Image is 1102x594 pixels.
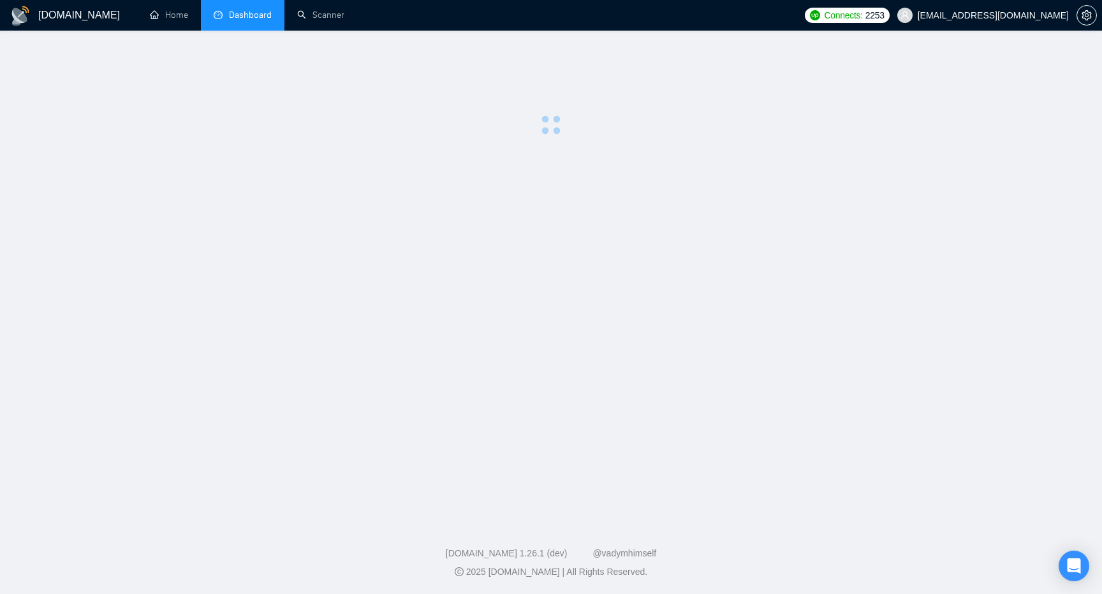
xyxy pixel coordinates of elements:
a: searchScanner [297,10,344,20]
button: setting [1076,5,1097,25]
span: setting [1077,10,1096,20]
img: logo [10,6,31,26]
div: 2025 [DOMAIN_NAME] | All Rights Reserved. [10,565,1092,579]
a: setting [1076,10,1097,20]
div: Open Intercom Messenger [1059,551,1089,581]
span: Dashboard [229,10,272,20]
span: Connects: [824,8,862,22]
span: dashboard [214,10,223,19]
a: homeHome [150,10,188,20]
span: copyright [455,567,464,576]
span: user [900,11,909,20]
a: @vadymhimself [592,548,656,558]
a: [DOMAIN_NAME] 1.26.1 (dev) [446,548,568,558]
span: 2253 [865,8,885,22]
img: upwork-logo.png [810,10,820,20]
